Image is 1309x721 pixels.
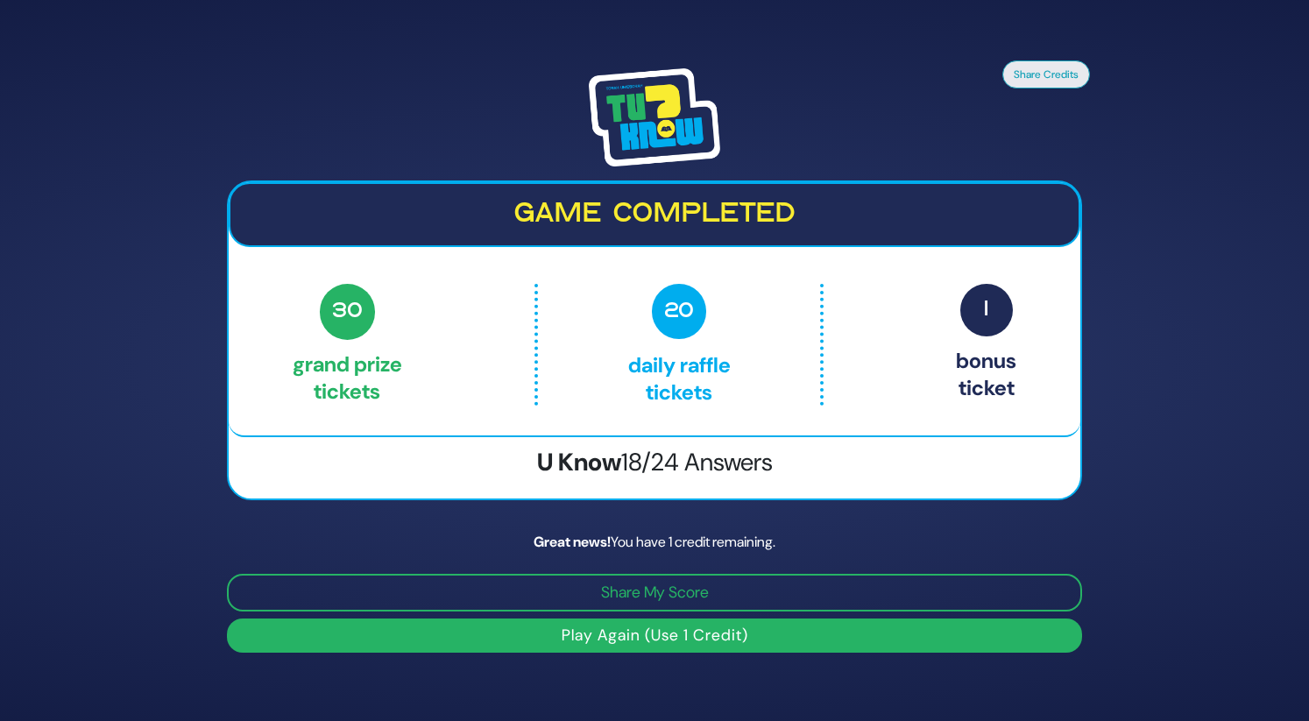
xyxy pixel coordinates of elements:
[1002,60,1090,88] button: Share Credits
[534,533,611,551] strong: Great news!
[589,68,720,166] img: Tournament Logo
[293,284,402,406] p: Grand Prize tickets
[960,284,1013,336] span: 1
[227,532,1082,553] div: You have 1 credit remaining.
[229,448,1080,477] h3: U Know
[621,446,773,478] span: 18/24 Answers
[244,198,1065,231] h2: Game completed
[652,284,707,339] span: 20
[227,619,1082,653] button: Play Again (Use 1 Credit)
[956,284,1016,406] p: Bonus ticket
[575,284,783,406] p: Daily Raffle tickets
[227,574,1082,611] button: Share My Score
[320,284,376,340] span: 30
